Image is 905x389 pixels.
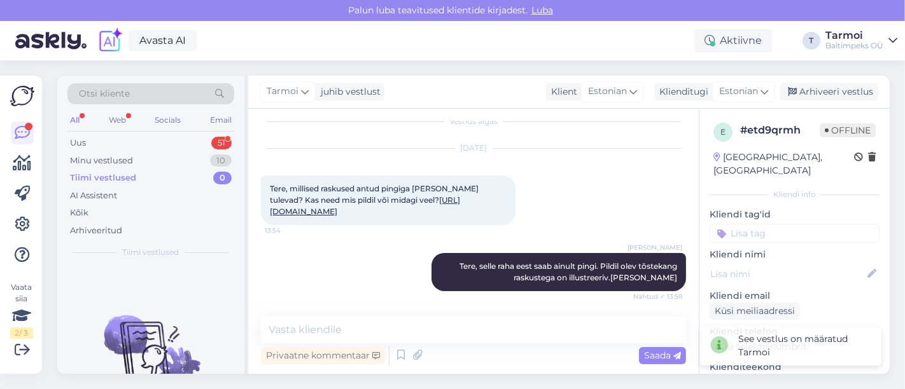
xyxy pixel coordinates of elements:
span: 13:54 [265,226,312,235]
div: Klient [546,85,577,99]
div: juhib vestlust [316,85,381,99]
div: Arhiveeritud [70,224,122,237]
div: [GEOGRAPHIC_DATA], [GEOGRAPHIC_DATA] [713,151,854,177]
span: Tere, selle raha eest saab ainult pingi. Pildil olev tõstekang raskustega on illustreeriv.[PERSON... [460,261,679,282]
span: Estonian [719,85,758,99]
input: Lisa nimi [710,267,865,281]
div: [DATE] [261,142,686,154]
input: Lisa tag [710,224,880,243]
div: Socials [152,112,183,128]
div: Vestlus algas [261,116,686,127]
div: Tarmoi [825,31,883,41]
div: Email [207,112,234,128]
div: Baltimpeks OÜ [825,41,883,51]
div: T [803,32,820,50]
img: Askly Logo [10,86,34,106]
div: 2 / 3 [10,327,33,339]
span: Luba [528,4,557,16]
div: # etd9qrmh [740,123,820,138]
div: See vestlus on määratud Tarmoi [738,332,871,359]
span: Tarmoi [267,85,298,99]
div: Uus [70,137,86,149]
span: Tere, millised raskused antud pingiga [PERSON_NAME] tulevad? Kas need mis pildil või midagi veel? [270,184,481,216]
a: Avasta AI [129,30,197,51]
span: Otsi kliente [79,87,130,100]
span: e [720,127,726,137]
div: Web [106,112,129,128]
span: [PERSON_NAME] [628,243,682,252]
div: All [67,112,82,128]
p: Kliendi email [710,289,880,303]
div: Küsi meiliaadressi [710,303,800,320]
div: Aktiivne [694,29,772,52]
div: 0 [213,172,232,184]
p: Kliendi tag'id [710,208,880,221]
span: Estonian [588,85,627,99]
div: Kliendi info [710,189,880,200]
p: Kliendi nimi [710,248,880,261]
div: Klienditugi [654,85,708,99]
div: Arhiveeri vestlus [780,83,878,100]
div: 51 [211,137,232,149]
span: Saada [644,350,681,361]
div: Minu vestlused [70,154,133,167]
div: Vaata siia [10,282,33,339]
span: Offline [820,123,876,137]
span: Tiimi vestlused [123,247,179,258]
span: Nähtud ✓ 13:58 [633,292,682,301]
div: Kõik [70,207,88,219]
div: 10 [210,154,232,167]
img: explore-ai [97,27,123,54]
div: AI Assistent [70,189,117,202]
div: Privaatne kommentaar [261,347,385,364]
div: Tiimi vestlused [70,172,136,184]
a: TarmoiBaltimpeks OÜ [825,31,897,51]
